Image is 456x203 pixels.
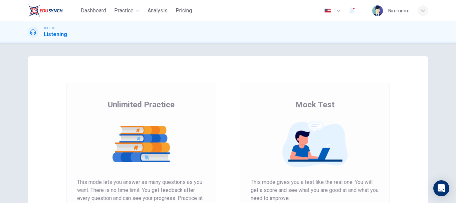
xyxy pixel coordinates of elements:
[251,178,379,202] span: This mode gives you a test like the real one. You will get a score and see what you are good at a...
[173,5,195,17] button: Pricing
[295,99,334,110] span: Mock Test
[111,5,142,17] button: Practice
[148,7,168,15] span: Analysis
[28,4,78,17] a: EduSynch logo
[433,180,449,196] div: Open Intercom Messenger
[176,7,192,15] span: Pricing
[145,5,170,17] button: Analysis
[28,4,63,17] img: EduSynch logo
[372,5,383,16] img: Profile picture
[114,7,134,15] span: Practice
[44,26,54,30] span: TOEFL®
[78,5,109,17] button: Dashboard
[81,7,106,15] span: Dashboard
[388,7,410,15] div: Nimmmm
[44,30,67,38] h1: Listening
[108,99,175,110] span: Unlimited Practice
[323,8,332,13] img: en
